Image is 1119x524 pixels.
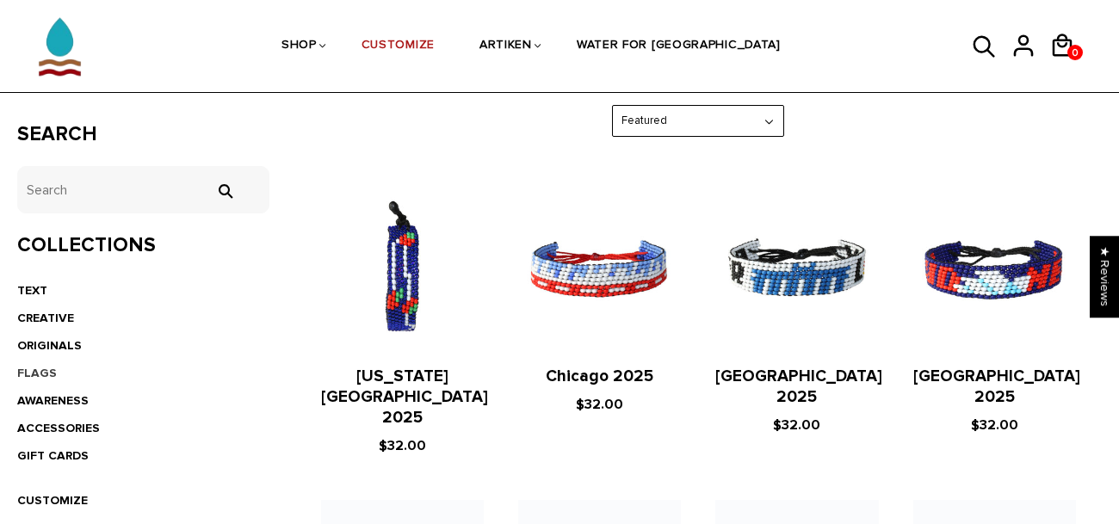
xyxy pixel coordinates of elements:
a: [US_STATE][GEOGRAPHIC_DATA] 2025 [321,367,488,428]
a: ACCESSORIES [17,421,100,435]
a: AWARENESS [17,393,89,408]
a: ORIGINALS [17,338,82,353]
a: Chicago 2025 [546,367,653,386]
h3: Collections [17,233,269,258]
span: $32.00 [576,396,623,413]
a: FLAGS [17,366,57,380]
a: CUSTOMIZE [362,1,435,92]
span: $32.00 [379,437,426,454]
a: WATER FOR [GEOGRAPHIC_DATA] [577,1,781,92]
a: CUSTOMIZE [17,493,88,508]
a: GIFT CARDS [17,448,89,463]
input: Search [17,166,269,213]
span: 0 [1067,42,1083,64]
a: ARTIKEN [479,1,532,92]
input: Search [207,183,242,199]
a: CREATIVE [17,311,74,325]
a: [GEOGRAPHIC_DATA] 2025 [913,367,1080,407]
a: 0 [1067,45,1083,60]
a: [GEOGRAPHIC_DATA] 2025 [715,367,882,407]
span: $32.00 [971,416,1018,434]
div: Click to open Judge.me floating reviews tab [1090,236,1119,317]
a: TEXT [17,283,47,298]
a: SHOP [281,1,317,92]
h3: Search [17,122,269,147]
span: $32.00 [773,416,820,434]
